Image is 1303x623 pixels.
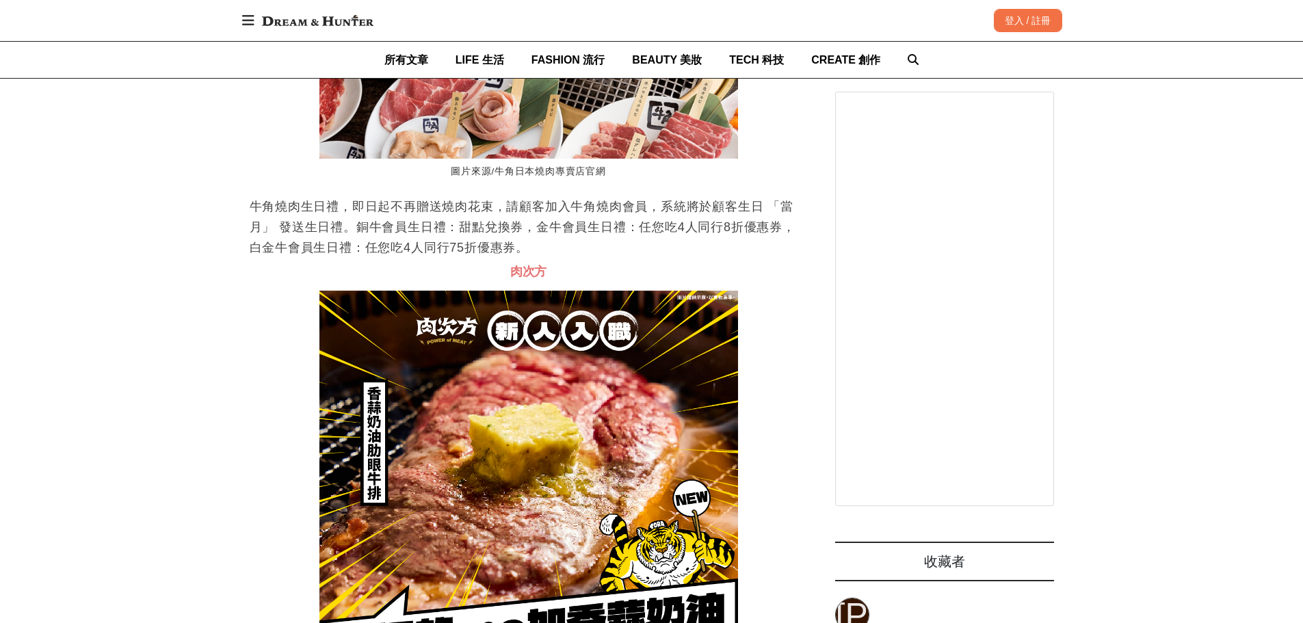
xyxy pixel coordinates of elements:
[811,42,880,78] a: CREATE 創作
[924,554,965,569] span: 收藏者
[632,42,702,78] a: BEAUTY 美妝
[510,265,547,278] span: 肉次方
[811,54,880,66] span: CREATE 創作
[531,42,605,78] a: FASHION 流行
[319,159,738,185] figcaption: 圖片來源/牛角日本燒肉專賣店官網
[729,54,784,66] span: TECH 科技
[729,42,784,78] a: TECH 科技
[384,42,428,78] a: 所有文章
[994,9,1062,32] div: 登入 / 註冊
[456,42,504,78] a: LIFE 生活
[632,54,702,66] span: BEAUTY 美妝
[255,8,380,33] img: Dream & Hunter
[384,54,428,66] span: 所有文章
[531,54,605,66] span: FASHION 流行
[456,54,504,66] span: LIFE 生活
[250,196,808,258] p: 牛角燒肉生日禮，即日起不再贈送燒肉花束，請顧客加入牛角燒肉會員，系統將於顧客生日 「當月」 發送生日禮。銅牛會員生日禮：甜點兌換券，金牛會員生日禮：任您吃4人同行8折優惠券，白金牛會員生日禮：任...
